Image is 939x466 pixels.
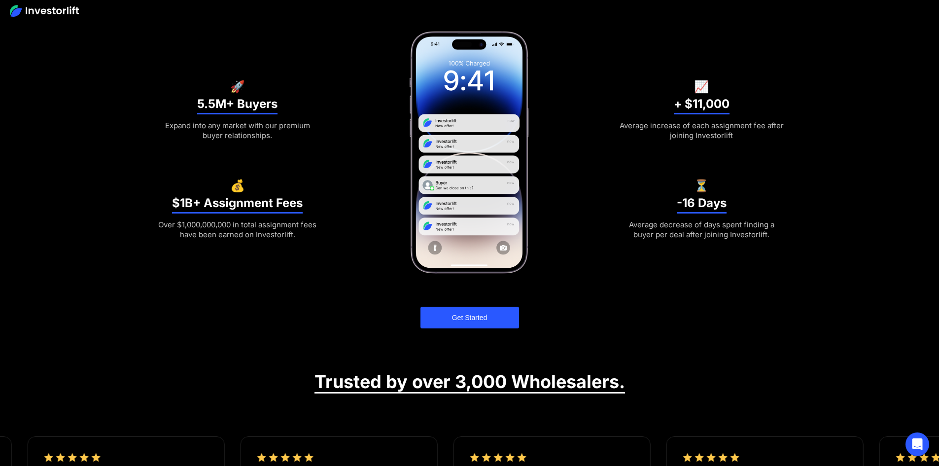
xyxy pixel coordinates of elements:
div: Expand into any market with our premium buyer relationships. [154,121,321,141]
h3: 5.5M+ Buyers [197,97,278,114]
h6: ⏳ [694,181,709,191]
div: Average increase of each assignment fee after joining Investorlift [618,121,785,141]
div: Average decrease of days spent finding a buyer per deal after joining Investorlift. [618,220,785,240]
div: Open Intercom Messenger [905,432,929,456]
iframe: Customer reviews powered by Trustpilot [280,409,659,421]
h6: 💰 [230,181,245,191]
h3: + $11,000 [674,97,730,114]
h2: Trusted by over 3,000 Wholesalers. [314,373,625,394]
div: Over $1,000,000,000 in total assignment fees have been earned on Investorlift. [154,220,321,240]
h6: 📈 [694,82,709,92]
h6: 🚀 [230,82,245,92]
h3: $1B+ Assignment Fees [172,196,303,214]
a: Get Started [420,307,519,328]
h3: -16 Days [677,196,727,214]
